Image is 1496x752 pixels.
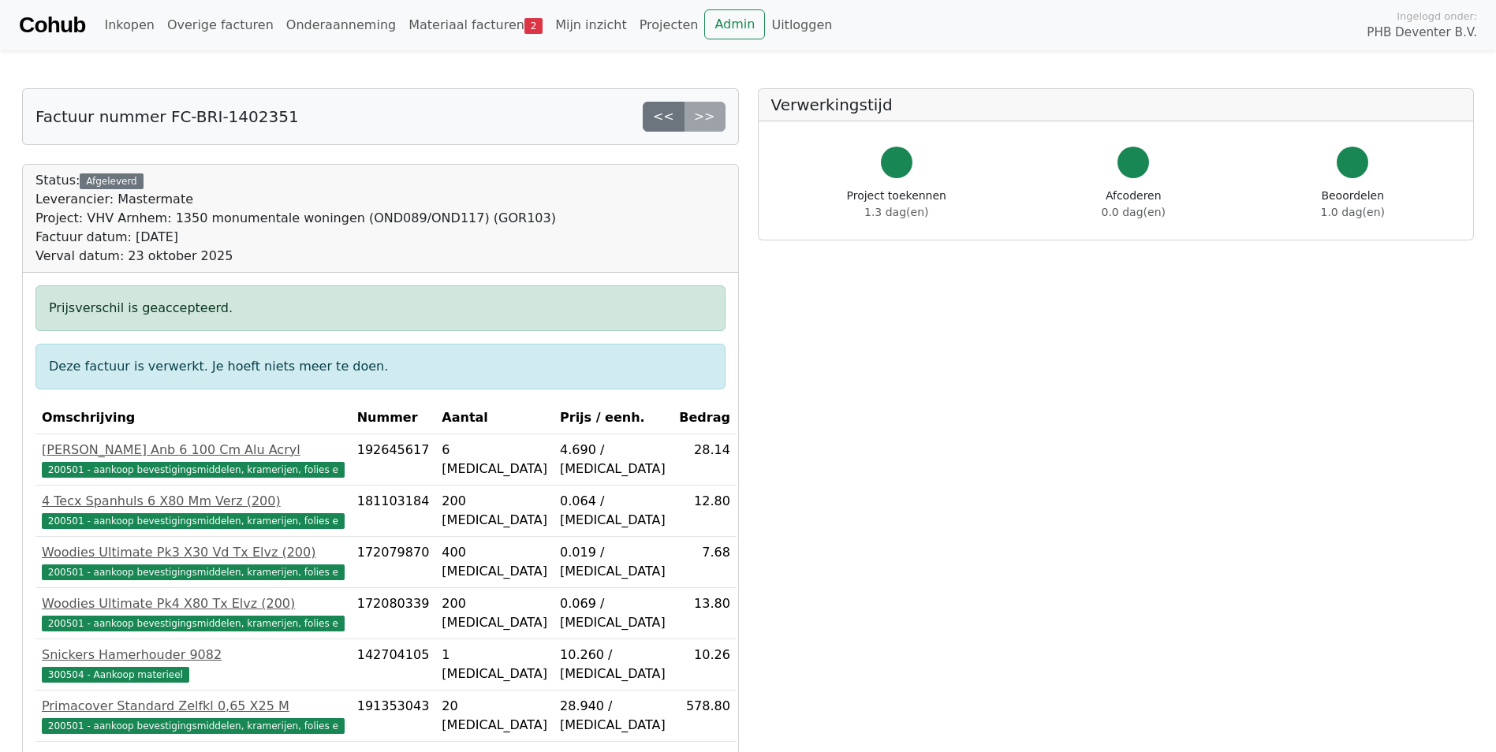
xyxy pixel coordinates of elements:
[1102,206,1166,218] span: 0.0 dag(en)
[42,667,189,683] span: 300504 - Aankoop materieel
[35,171,556,266] div: Status:
[1321,206,1385,218] span: 1.0 dag(en)
[351,402,436,434] th: Nummer
[524,18,543,34] span: 2
[560,594,666,632] div: 0.069 / [MEDICAL_DATA]
[42,594,345,613] div: Woodies Ultimate Pk4 X80 Tx Elvz (200)
[560,697,666,735] div: 28.940 / [MEDICAL_DATA]
[42,646,345,665] div: Snickers Hamerhouder 9082
[351,639,436,691] td: 142704105
[19,6,85,44] a: Cohub
[351,588,436,639] td: 172080339
[442,543,547,581] div: 400 [MEDICAL_DATA]
[672,588,737,639] td: 13.80
[704,9,765,39] a: Admin
[672,434,737,486] td: 28.14
[42,492,345,530] a: 4 Tecx Spanhuls 6 X80 Mm Verz (200)200501 - aankoop bevestigingsmiddelen, kramerijen, folies e
[42,697,345,716] div: Primacover Standard Zelfkl 0,65 X25 M
[351,434,436,486] td: 192645617
[42,543,345,581] a: Woodies Ultimate Pk3 X30 Vd Tx Elvz (200)200501 - aankoop bevestigingsmiddelen, kramerijen, folies e
[42,441,345,460] div: [PERSON_NAME] Anb 6 100 Cm Alu Acryl
[643,102,685,132] a: <<
[35,402,351,434] th: Omschrijving
[765,9,838,41] a: Uitloggen
[1367,24,1477,42] span: PHB Deventer B.V.
[402,9,549,41] a: Materiaal facturen2
[35,228,556,247] div: Factuur datum: [DATE]
[351,537,436,588] td: 172079870
[549,9,633,41] a: Mijn inzicht
[633,9,705,41] a: Projecten
[35,107,299,126] h5: Factuur nummer FC-BRI-1402351
[442,441,547,478] div: 6 [MEDICAL_DATA]
[672,639,737,691] td: 10.26
[42,462,345,478] span: 200501 - aankoop bevestigingsmiddelen, kramerijen, folies e
[672,691,737,742] td: 578.80
[1321,188,1385,221] div: Beoordelen
[351,691,436,742] td: 191353043
[42,594,345,632] a: Woodies Ultimate Pk4 X80 Tx Elvz (200)200501 - aankoop bevestigingsmiddelen, kramerijen, folies e
[35,190,556,209] div: Leverancier: Mastermate
[98,9,160,41] a: Inkopen
[435,402,554,434] th: Aantal
[42,441,345,478] a: [PERSON_NAME] Anb 6 100 Cm Alu Acryl200501 - aankoop bevestigingsmiddelen, kramerijen, folies e
[560,543,666,581] div: 0.019 / [MEDICAL_DATA]
[771,95,1461,114] h5: Verwerkingstijd
[560,646,666,683] div: 10.260 / [MEDICAL_DATA]
[42,513,345,529] span: 200501 - aankoop bevestigingsmiddelen, kramerijen, folies e
[672,402,737,434] th: Bedrag
[161,9,280,41] a: Overige facturen
[351,486,436,537] td: 181103184
[1102,188,1166,221] div: Afcoderen
[35,247,556,266] div: Verval datum: 23 oktober 2025
[42,718,345,734] span: 200501 - aankoop bevestigingsmiddelen, kramerijen, folies e
[280,9,402,41] a: Onderaanneming
[672,486,737,537] td: 12.80
[35,285,726,331] div: Prijsverschil is geaccepteerd.
[42,697,345,735] a: Primacover Standard Zelfkl 0,65 X25 M200501 - aankoop bevestigingsmiddelen, kramerijen, folies e
[554,402,672,434] th: Prijs / eenh.
[1397,9,1477,24] span: Ingelogd onder:
[42,492,345,511] div: 4 Tecx Spanhuls 6 X80 Mm Verz (200)
[672,537,737,588] td: 7.68
[42,543,345,562] div: Woodies Ultimate Pk3 X30 Vd Tx Elvz (200)
[35,344,726,389] div: Deze factuur is verwerkt. Je hoeft niets meer te doen.
[442,646,547,683] div: 1 [MEDICAL_DATA]
[864,206,928,218] span: 1.3 dag(en)
[442,492,547,530] div: 200 [MEDICAL_DATA]
[847,188,946,221] div: Project toekennen
[560,441,666,478] div: 4.690 / [MEDICAL_DATA]
[42,616,345,631] span: 200501 - aankoop bevestigingsmiddelen, kramerijen, folies e
[442,697,547,735] div: 20 [MEDICAL_DATA]
[35,209,556,228] div: Project: VHV Arnhem: 1350 monumentale woningen (OND089/OND117) (GOR103)
[42,646,345,683] a: Snickers Hamerhouder 9082300504 - Aankoop materieel
[80,173,143,189] div: Afgeleverd
[560,492,666,530] div: 0.064 / [MEDICAL_DATA]
[442,594,547,632] div: 200 [MEDICAL_DATA]
[42,564,345,580] span: 200501 - aankoop bevestigingsmiddelen, kramerijen, folies e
